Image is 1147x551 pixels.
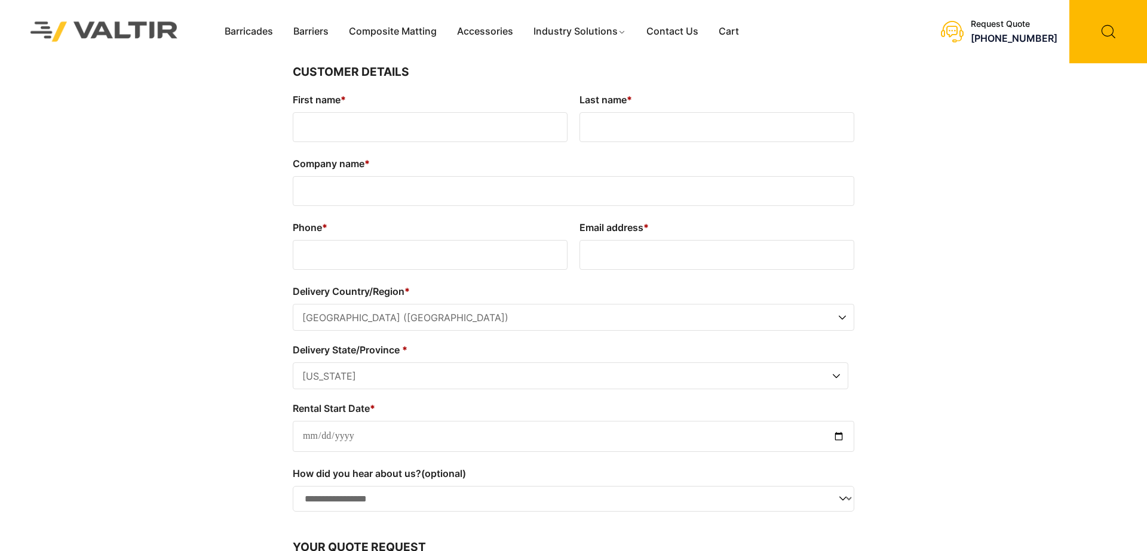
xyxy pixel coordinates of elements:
h3: Customer Details [293,63,854,81]
abbr: required [404,285,410,297]
span: Delivery State/Province [293,362,848,389]
span: (optional) [421,467,466,479]
label: Delivery Country/Region [293,282,854,301]
span: Delivery Country/Region [293,304,854,331]
abbr: required [643,221,649,233]
label: Company name [293,154,854,173]
abbr: required [370,402,375,414]
abbr: required [627,94,632,106]
label: How did you hear about us? [293,464,854,483]
label: First name [293,90,568,109]
label: Delivery State/Province [293,340,848,359]
label: Phone [293,218,568,237]
span: California [293,363,848,390]
a: Industry Solutions [523,23,636,41]
label: Last name [579,90,854,109]
abbr: required [402,344,407,356]
abbr: required [322,221,327,233]
img: Valtir Rentals [15,6,194,57]
a: Composite Matting [339,23,447,41]
div: Request Quote [971,19,1057,29]
label: Email address [579,218,854,237]
a: Barricades [214,23,283,41]
span: United States (US) [293,304,854,331]
a: Cart [709,23,749,41]
a: Accessories [447,23,523,41]
a: Contact Us [636,23,709,41]
a: [PHONE_NUMBER] [971,32,1057,44]
abbr: required [341,94,346,106]
a: Barriers [283,23,339,41]
label: Rental Start Date [293,399,854,418]
abbr: required [364,158,370,170]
